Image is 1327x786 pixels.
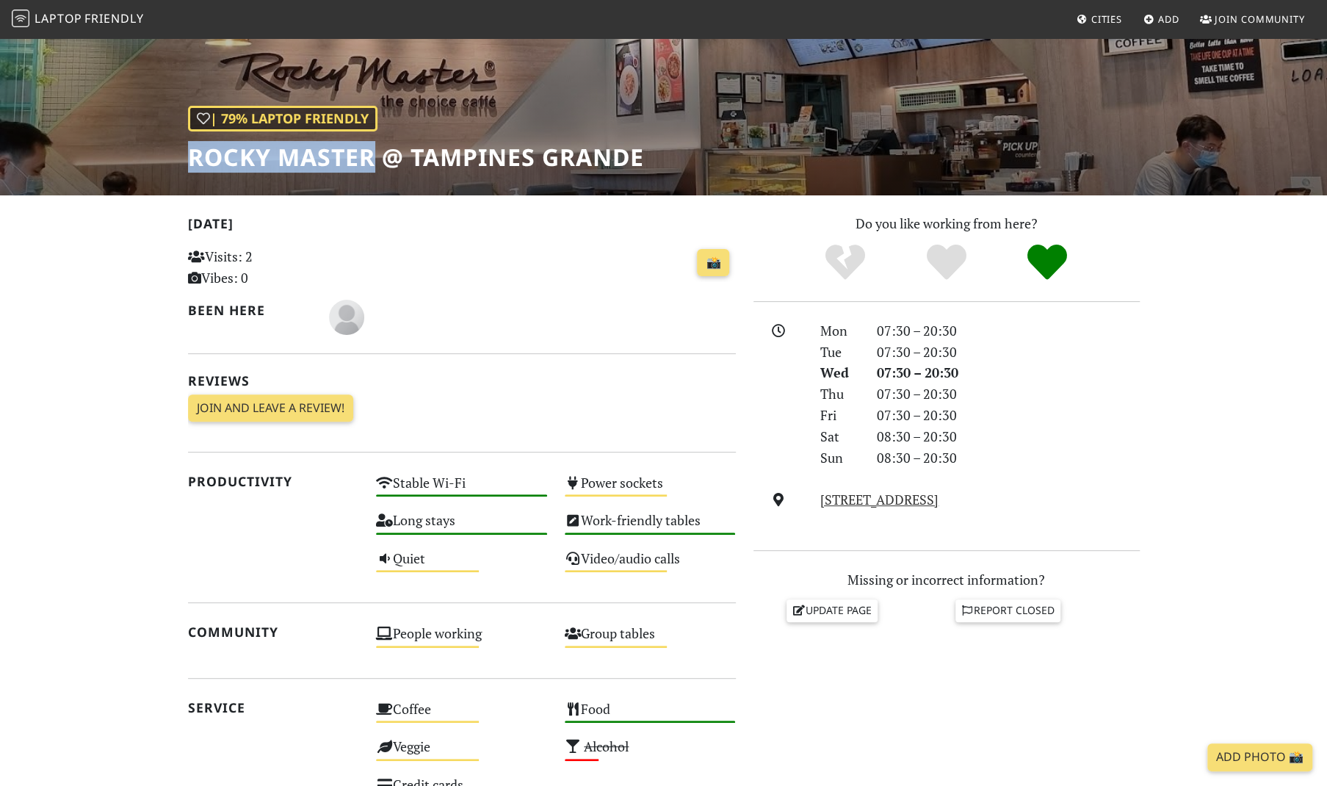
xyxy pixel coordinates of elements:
div: Video/audio calls [556,547,745,584]
a: Report closed [955,599,1061,621]
a: Update page [787,599,878,621]
h2: Community [188,624,359,640]
a: [STREET_ADDRESS] [820,491,939,508]
div: 07:30 – 20:30 [868,342,1149,363]
div: Coffee [367,697,556,735]
div: Quiet [367,547,556,584]
div: Power sockets [556,471,745,508]
div: | 79% Laptop Friendly [188,106,377,131]
span: Cities [1091,12,1122,26]
div: Work-friendly tables [556,508,745,546]
div: People working [367,621,556,659]
div: Yes [896,242,997,283]
div: Long stays [367,508,556,546]
div: 07:30 – 20:30 [868,362,1149,383]
a: LaptopFriendly LaptopFriendly [12,7,144,32]
h1: Rocky Master @ Tampines Grande [188,143,644,171]
a: Add [1138,6,1185,32]
div: Tue [811,342,867,363]
div: No [795,242,896,283]
a: Add Photo 📸 [1207,743,1312,771]
s: Alcohol [584,738,629,755]
div: 07:30 – 20:30 [868,320,1149,342]
h2: Reviews [188,373,736,389]
div: 08:30 – 20:30 [868,426,1149,447]
div: Veggie [367,735,556,772]
div: Definitely! [997,242,1098,283]
div: Wed [811,362,867,383]
span: Friendly [84,10,143,26]
a: Join Community [1194,6,1311,32]
div: 07:30 – 20:30 [868,383,1149,405]
div: Stable Wi-Fi [367,471,556,508]
img: LaptopFriendly [12,10,29,27]
div: Sat [811,426,867,447]
p: Missing or incorrect information? [753,569,1140,591]
img: blank-535327c66bd565773addf3077783bbfce4b00ec00e9fd257753287c682c7fa38.png [329,300,364,335]
div: Group tables [556,621,745,659]
a: 📸 [697,249,729,277]
p: Visits: 2 Vibes: 0 [188,246,359,289]
div: Fri [811,405,867,426]
h2: [DATE] [188,216,736,237]
span: Chaehyun Lee [329,307,364,325]
h2: Productivity [188,474,359,489]
a: Cities [1071,6,1128,32]
h2: Been here [188,303,312,318]
h2: Service [188,700,359,715]
div: Thu [811,383,867,405]
div: 07:30 – 20:30 [868,405,1149,426]
div: Mon [811,320,867,342]
span: Join Community [1215,12,1305,26]
div: Food [556,697,745,735]
span: Laptop [35,10,82,26]
span: Add [1158,12,1179,26]
a: Join and leave a review! [188,394,353,422]
div: 08:30 – 20:30 [868,447,1149,469]
p: Do you like working from here? [753,213,1140,234]
div: Sun [811,447,867,469]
